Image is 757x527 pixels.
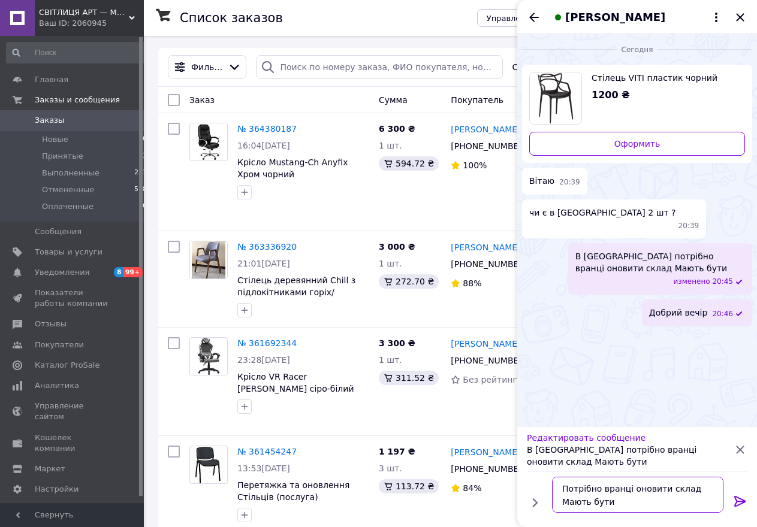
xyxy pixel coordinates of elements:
[448,256,528,272] div: [PHONE_NUMBER]
[617,45,658,55] span: Сегодня
[191,446,227,483] img: Фото товару
[529,207,675,219] span: чи є в [GEOGRAPHIC_DATA] 2 шт ?
[42,201,94,212] span: Оплаченные
[192,241,225,278] img: Фото товару
[42,151,83,162] span: Принятые
[529,175,554,187] span: Вітаю
[527,495,542,510] button: Показать кнопки
[512,61,607,73] span: Сохраненные фильтры:
[678,221,699,231] span: 20:39 12.10.2025
[256,55,503,79] input: Поиск по номеру заказа, ФИО покупателя, номеру телефона, Email, номеру накладной
[35,464,65,474] span: Маркет
[35,360,99,371] span: Каталог ProSale
[237,141,290,150] span: 16:04[DATE]
[733,10,747,25] button: Закрыть
[552,477,723,513] textarea: Потрібно вранці оновити склад Мають бути
[559,177,580,187] span: 20:39 12.10.2025
[379,274,439,289] div: 272.70 ₴
[35,319,67,329] span: Отзывы
[527,444,733,468] p: В [GEOGRAPHIC_DATA] потрібно вранці оновити склад Мають бути
[522,43,752,55] div: 12.10.2025
[189,337,228,375] a: Фото товару
[712,277,733,287] span: 20:45 12.10.2025
[575,250,745,274] span: В [GEOGRAPHIC_DATA] потрібно вранці оновити склад Мають бути
[42,184,94,195] span: Отмененные
[448,138,528,155] div: [PHONE_NUMBER]
[123,267,143,277] span: 99+
[527,432,733,444] p: Редактировать сообщение
[237,158,348,179] a: Крісло Mustang-Ch Anyfix Хром чорний
[712,309,733,319] span: 20:46 12.10.2025
[191,338,227,375] img: Фото товару
[237,355,290,365] span: 23:28[DATE]
[379,447,415,456] span: 1 197 ₴
[191,61,223,73] span: Фильтры
[451,338,520,350] a: [PERSON_NAME]
[35,74,68,85] span: Главная
[448,352,528,369] div: [PHONE_NUMBER]
[379,141,402,150] span: 1 шт.
[134,168,147,178] span: 251
[451,446,537,458] a: [PERSON_NAME] [PERSON_NAME]
[451,95,503,105] span: Покупатель
[592,89,630,101] span: 1200 ₴
[143,134,147,145] span: 0
[35,115,64,126] span: Заказы
[35,340,84,350] span: Покупатели
[35,95,120,105] span: Заказы и сообщения
[379,371,439,385] div: 311.52 ₴
[35,484,79,495] span: Настройки
[379,338,415,348] span: 3 300 ₴
[237,338,297,348] a: № 361692344
[190,124,227,160] img: Фото товару
[143,151,147,162] span: 3
[477,9,590,27] button: Управление статусами
[237,372,354,393] a: Крісло VR Racer [PERSON_NAME] сіро-білий
[237,480,349,502] a: Перетяжка та оновлення Стільців (послуга)
[42,168,99,178] span: Выполненные
[649,307,708,319] span: Добрий вечір
[379,464,402,473] span: 3 шт.
[530,72,581,124] img: 6827509568_w700_h500_stilets-viti-plastik.jpg
[463,375,522,384] span: Без рейтинга
[379,156,439,171] div: 594.72 ₴
[114,267,123,277] span: 8
[39,7,129,18] span: СВІТЛИЦЯ АРТ — Меблі для бару, ресторану, пабу. Офісні меблі
[134,184,147,195] span: 578
[189,95,215,105] span: Заказ
[529,72,745,125] a: Посмотреть товар
[35,226,82,237] span: Сообщения
[487,14,581,23] span: Управление статусами
[189,123,228,161] a: Фото товару
[529,132,745,156] a: Оформить
[237,275,355,309] span: Стілець деревянний Chill з підлокітниками горіх/тканина
[237,124,297,134] a: № 364380187
[463,278,481,288] span: 88%
[35,432,111,454] span: Кошелек компании
[379,242,415,252] span: 3 000 ₴
[379,95,408,105] span: Сумма
[35,380,79,391] span: Аналитика
[35,247,102,258] span: Товары и услуги
[237,242,297,252] a: № 363336920
[379,479,439,493] div: 113.72 ₴
[674,277,713,287] span: изменено
[463,160,487,170] span: 100%
[592,72,735,84] span: Стілець VITI пластик чорний
[6,42,148,63] input: Поиск
[39,18,144,29] div: Ваш ID: 2060945
[143,201,147,212] span: 0
[180,11,283,25] h1: Список заказов
[551,10,723,25] button: [PERSON_NAME]
[189,241,228,279] a: Фото товару
[237,259,290,268] span: 21:01[DATE]
[451,123,520,135] a: [PERSON_NAME]
[379,259,402,268] span: 1 шт.
[237,447,297,456] a: № 361454247
[527,10,541,25] button: Назад
[189,446,228,484] a: Фото товару
[379,124,415,134] span: 6 300 ₴
[379,355,402,365] span: 1 шт.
